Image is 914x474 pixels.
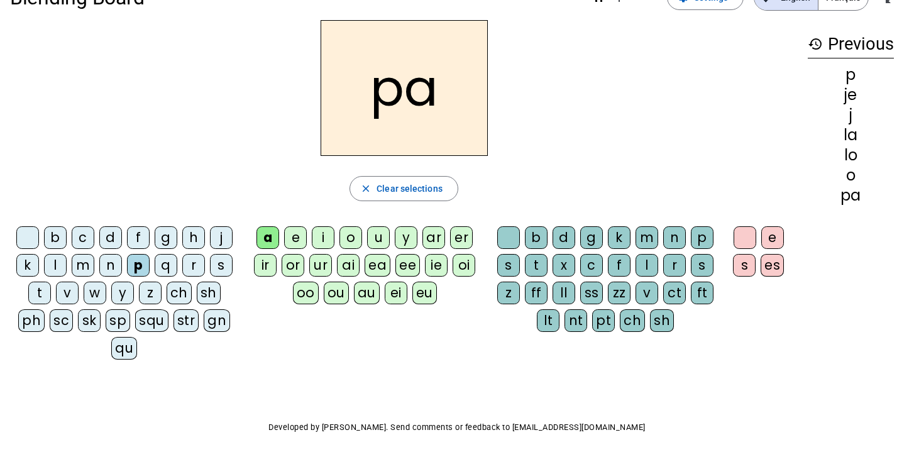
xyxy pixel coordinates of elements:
div: p [127,254,150,277]
div: y [111,282,134,304]
div: s [497,254,520,277]
mat-icon: history [808,36,823,52]
div: oi [453,254,475,277]
div: d [99,226,122,249]
div: ur [309,254,332,277]
div: ct [663,282,686,304]
div: k [16,254,39,277]
div: p [808,67,894,82]
div: sp [106,309,130,332]
div: b [44,226,67,249]
div: ea [365,254,390,277]
div: str [173,309,199,332]
div: n [663,226,686,249]
div: h [182,226,205,249]
div: y [395,226,417,249]
div: ar [422,226,445,249]
div: ou [324,282,349,304]
div: w [84,282,106,304]
div: gn [204,309,230,332]
div: z [139,282,162,304]
div: o [339,226,362,249]
div: d [553,226,575,249]
div: c [72,226,94,249]
div: j [808,107,894,123]
div: v [636,282,658,304]
div: au [354,282,380,304]
div: f [127,226,150,249]
div: s [733,254,756,277]
div: pt [592,309,615,332]
button: Clear selections [350,176,458,201]
div: sk [78,309,101,332]
div: ei [385,282,407,304]
p: Developed by [PERSON_NAME]. Send comments or feedback to [EMAIL_ADDRESS][DOMAIN_NAME] [10,420,904,435]
div: m [72,254,94,277]
div: g [580,226,603,249]
div: je [808,87,894,102]
div: nt [564,309,587,332]
div: o [808,168,894,183]
div: b [525,226,548,249]
div: x [553,254,575,277]
div: k [608,226,630,249]
div: t [28,282,51,304]
div: zz [608,282,630,304]
div: ft [691,282,713,304]
div: v [56,282,79,304]
h3: Previous [808,30,894,58]
div: t [525,254,548,277]
div: sc [50,309,73,332]
div: lo [808,148,894,163]
div: ie [425,254,448,277]
div: ss [580,282,603,304]
div: i [312,226,334,249]
span: Clear selections [377,181,443,196]
div: ai [337,254,360,277]
div: e [761,226,784,249]
div: g [155,226,177,249]
div: ee [395,254,420,277]
h2: pa [321,20,488,156]
div: squ [135,309,168,332]
div: ch [620,309,645,332]
div: s [691,254,713,277]
div: c [580,254,603,277]
div: ff [525,282,548,304]
div: u [367,226,390,249]
div: z [497,282,520,304]
div: r [182,254,205,277]
div: pa [808,188,894,203]
div: n [99,254,122,277]
div: or [282,254,304,277]
div: oo [293,282,319,304]
div: l [636,254,658,277]
div: ch [167,282,192,304]
div: la [808,128,894,143]
div: a [256,226,279,249]
div: ll [553,282,575,304]
div: sh [197,282,221,304]
div: j [210,226,233,249]
div: f [608,254,630,277]
div: er [450,226,473,249]
div: m [636,226,658,249]
div: ph [18,309,45,332]
div: l [44,254,67,277]
div: p [691,226,713,249]
div: eu [412,282,437,304]
div: e [284,226,307,249]
div: es [761,254,784,277]
div: qu [111,337,137,360]
div: r [663,254,686,277]
div: ir [254,254,277,277]
div: lt [537,309,559,332]
mat-icon: close [360,183,372,194]
div: q [155,254,177,277]
div: sh [650,309,674,332]
div: s [210,254,233,277]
